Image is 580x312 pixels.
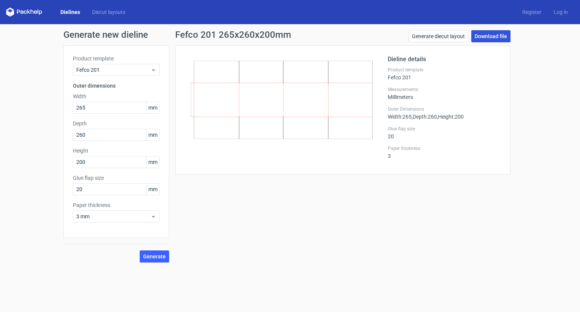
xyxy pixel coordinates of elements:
div: 20 [388,126,501,139]
h1: Generate new dieline [63,30,517,39]
span: 3 mm [76,213,151,220]
div: Fefco 201 [388,67,501,80]
label: Product template [73,55,160,62]
a: Register [516,8,548,16]
label: Glue flap size [388,126,501,132]
label: Depth [73,120,160,127]
label: Paper thickness [73,201,160,209]
button: Generate [140,250,169,263]
span: , Depth : 260 [412,114,437,120]
span: mm [146,102,159,113]
span: Fefco 201 [76,66,151,74]
label: Glue flap size [73,174,160,182]
a: Dielines [54,8,86,16]
h1: Fefco 201 265x260x200mm [175,30,291,39]
a: Diecut layouts [86,8,131,16]
span: Width : 265 [388,114,412,120]
label: Width [73,93,160,100]
a: Log in [548,8,574,16]
div: 3 [388,145,501,159]
label: Product template [388,67,501,73]
label: Outer Dimensions [388,106,501,112]
span: mm [146,156,159,168]
label: Paper thickness [388,145,501,151]
label: Measurements [388,86,501,93]
h3: Outer dimensions [73,82,160,90]
a: Generate diecut layout [409,30,468,42]
span: mm [146,129,159,141]
label: Height [73,147,160,154]
div: Millimeters [388,86,501,100]
span: mm [146,184,159,195]
span: , Height : 200 [437,114,464,120]
h2: Dieline details [388,55,501,64]
a: Download file [471,30,511,42]
span: Generate [143,254,166,259]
